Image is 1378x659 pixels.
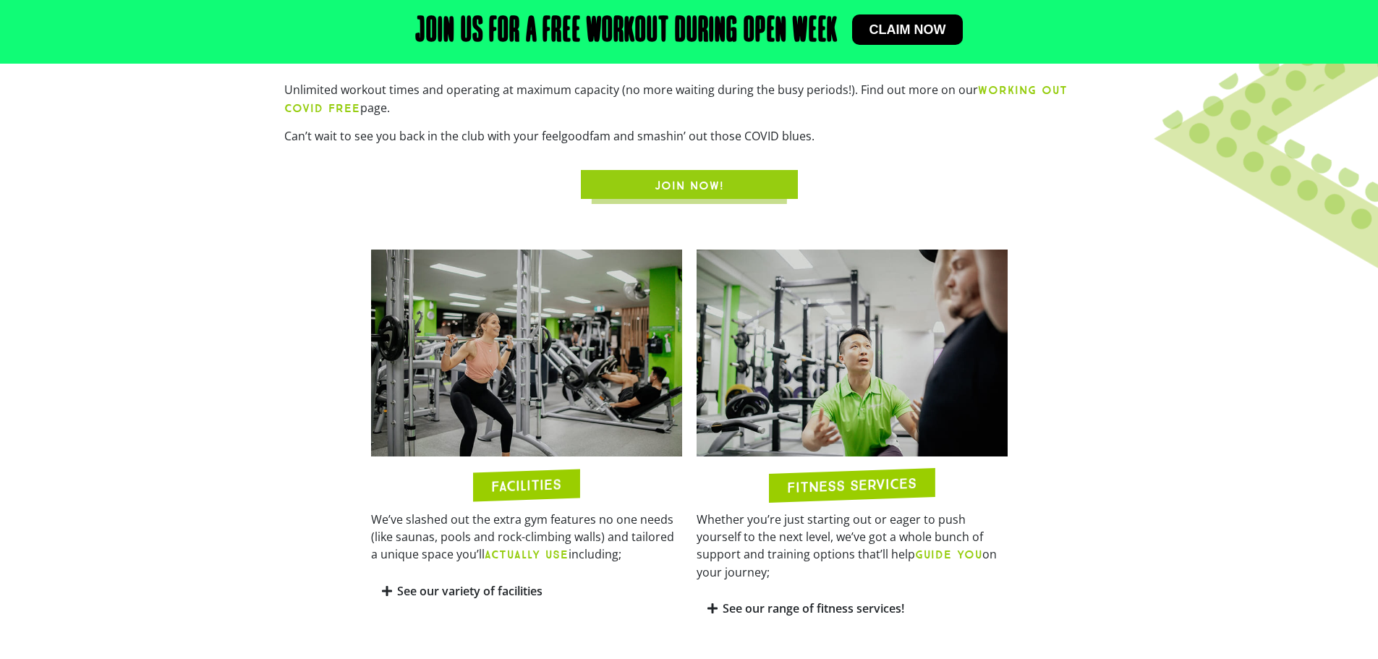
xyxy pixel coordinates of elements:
[697,511,1008,581] p: Whether you’re just starting out or eager to push yourself to the next level, we’ve got a whole b...
[723,600,904,616] a: See our range of fitness services!
[371,574,682,608] div: See our variety of facilities
[415,14,838,49] h2: Join us for a free workout during open week
[655,177,724,195] span: JOIN NOW!
[697,592,1008,626] div: See our range of fitness services!
[581,170,798,199] a: JOIN NOW!
[852,14,964,45] a: Claim now
[284,127,1094,145] p: Can’t wait to see you back in the club with your feelgoodfam and smashin’ out those COVID blues.
[284,82,1068,116] a: WORKING OUT COVID FREE
[371,511,682,564] p: We’ve slashed out the extra gym features no one needs (like saunas, pools and rock-climbing walls...
[869,23,946,36] span: Claim now
[787,476,916,495] h2: FITNESS SERVICES
[915,548,982,561] b: GUIDE YOU
[485,548,569,561] b: ACTUALLY USE
[284,83,1068,115] b: WORKING OUT COVID FREE
[397,583,543,599] a: See our variety of facilities
[284,82,978,98] span: Unlimited workout times and operating at maximum capacity (no more waiting during the busy period...
[360,100,390,116] span: page.
[491,477,561,494] h2: FACILITIES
